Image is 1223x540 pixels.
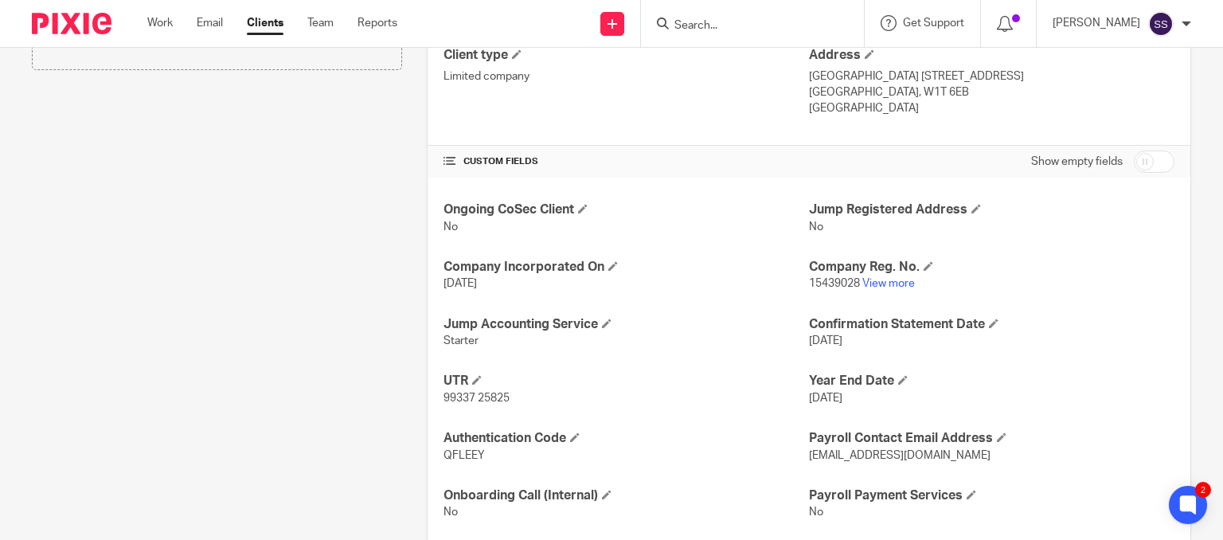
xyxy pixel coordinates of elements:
h4: Jump Accounting Service [443,316,809,333]
span: 99337 25825 [443,393,510,404]
span: No [809,221,823,233]
a: Email [197,15,223,31]
h4: UTR [443,373,809,389]
a: Work [147,15,173,31]
span: [DATE] [809,335,842,346]
label: Show empty fields [1031,154,1123,170]
a: Reports [358,15,397,31]
h4: Payroll Payment Services [809,487,1174,504]
input: Search [673,19,816,33]
h4: Client type [443,47,809,64]
a: View more [862,278,915,289]
h4: Company Reg. No. [809,259,1174,276]
span: [EMAIL_ADDRESS][DOMAIN_NAME] [809,450,991,461]
span: [DATE] [809,393,842,404]
h4: Company Incorporated On [443,259,809,276]
span: 15439028 [809,278,860,289]
h4: Onboarding Call (Internal) [443,487,809,504]
p: [PERSON_NAME] [1053,15,1140,31]
a: Clients [247,15,283,31]
h4: CUSTOM FIELDS [443,155,809,168]
p: [GEOGRAPHIC_DATA] [809,100,1174,116]
span: No [443,507,458,518]
span: No [443,221,458,233]
h4: Payroll Contact Email Address [809,430,1174,447]
h4: Authentication Code [443,430,809,447]
a: Team [307,15,334,31]
p: [GEOGRAPHIC_DATA] [STREET_ADDRESS] [809,68,1174,84]
span: QFLEEY [443,450,485,461]
h4: Confirmation Statement Date [809,316,1174,333]
h4: Ongoing CoSec Client [443,202,809,218]
span: Starter [443,335,479,346]
img: svg%3E [1148,11,1174,37]
p: [GEOGRAPHIC_DATA], W1T 6EB [809,84,1174,100]
span: No [809,507,823,518]
span: Get Support [903,18,964,29]
h4: Jump Registered Address [809,202,1174,218]
p: Limited company [443,68,809,84]
img: Pixie [32,13,111,34]
h4: Address [809,47,1174,64]
div: 2 [1195,482,1211,498]
span: [DATE] [443,278,477,289]
h4: Year End Date [809,373,1174,389]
